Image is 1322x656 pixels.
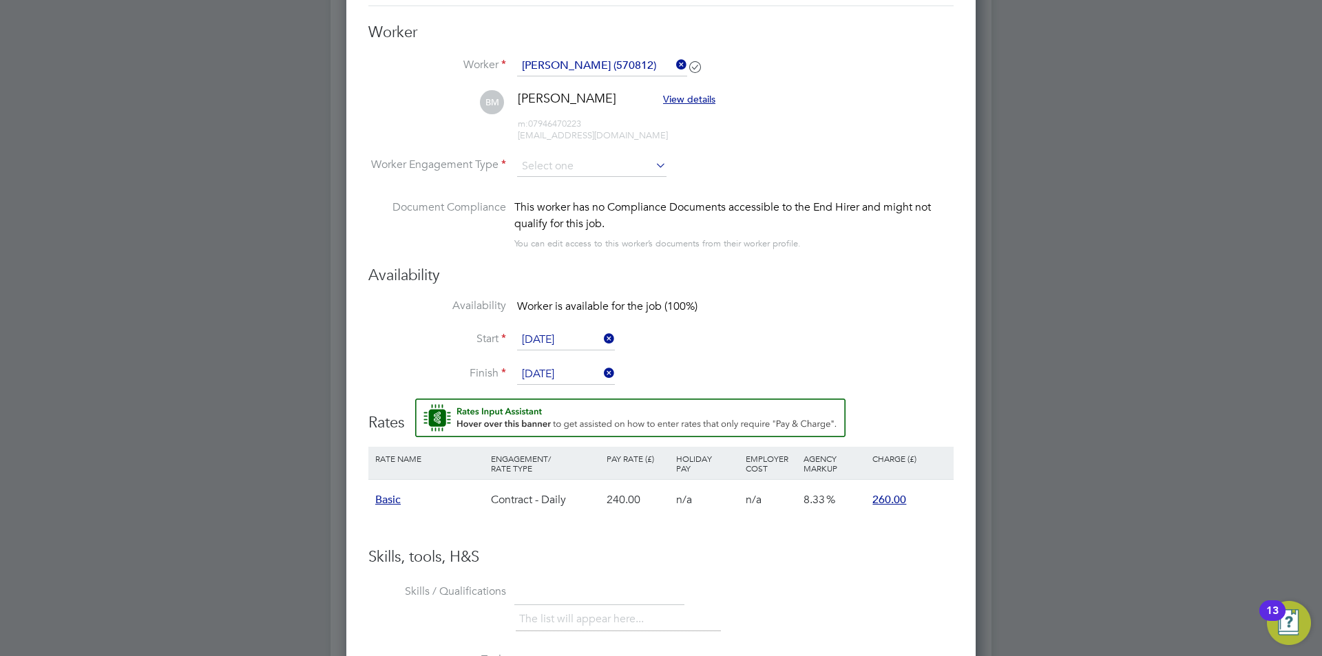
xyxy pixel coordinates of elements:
[368,332,506,346] label: Start
[517,56,687,76] input: Search for...
[368,23,954,43] h3: Worker
[517,299,697,313] span: Worker is available for the job (100%)
[368,584,506,599] label: Skills / Qualifications
[368,366,506,381] label: Finish
[480,90,504,114] span: BM
[368,399,954,433] h3: Rates
[603,480,673,520] div: 240.00
[368,547,954,567] h3: Skills, tools, H&S
[487,447,603,480] div: Engagement/ Rate Type
[375,493,401,507] span: Basic
[804,493,825,507] span: 8.33
[1266,611,1279,628] div: 13
[514,199,954,232] div: This worker has no Compliance Documents accessible to the End Hirer and might not qualify for thi...
[518,118,528,129] span: m:
[742,447,800,480] div: Employer Cost
[1267,601,1311,645] button: Open Resource Center, 13 new notifications
[368,158,506,172] label: Worker Engagement Type
[872,493,906,507] span: 260.00
[519,610,649,628] li: The list will appear here...
[514,235,801,252] div: You can edit access to this worker’s documents from their worker profile.
[746,493,762,507] span: n/a
[518,118,581,129] span: 07946470223
[517,364,615,385] input: Select one
[673,447,742,480] div: Holiday Pay
[487,480,603,520] div: Contract - Daily
[869,447,950,470] div: Charge (£)
[368,266,954,286] h3: Availability
[368,299,506,313] label: Availability
[800,447,870,480] div: Agency Markup
[368,199,506,249] label: Document Compliance
[676,493,692,507] span: n/a
[663,93,715,105] span: View details
[517,330,615,350] input: Select one
[603,447,673,470] div: Pay Rate (£)
[415,399,846,437] button: Rate Assistant
[518,90,616,106] span: [PERSON_NAME]
[368,58,506,72] label: Worker
[517,156,667,177] input: Select one
[518,129,668,141] span: [EMAIL_ADDRESS][DOMAIN_NAME]
[372,447,487,470] div: Rate Name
